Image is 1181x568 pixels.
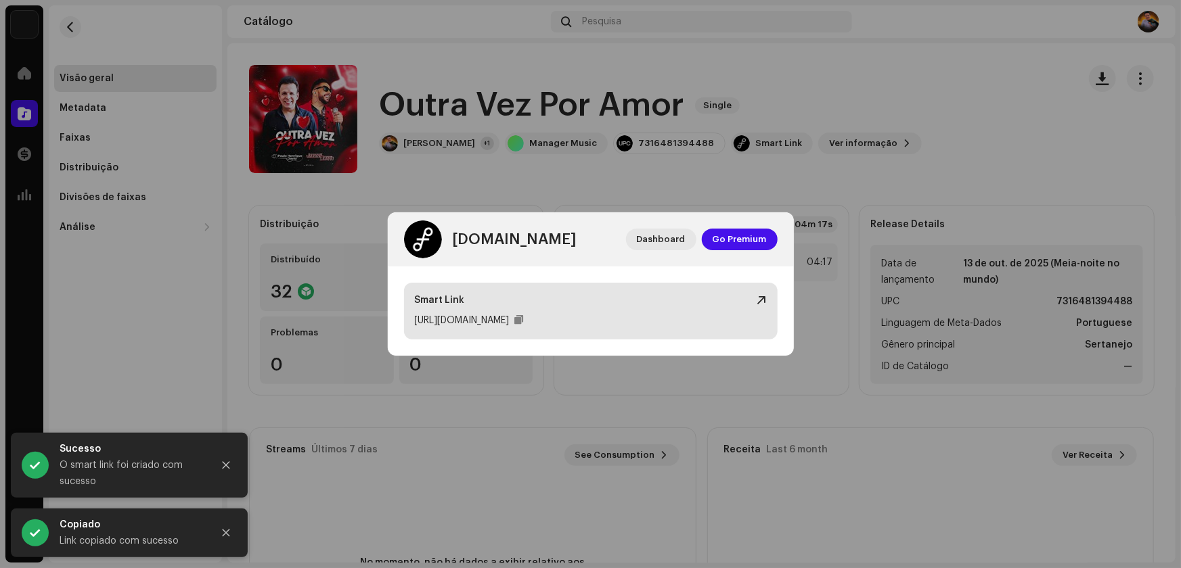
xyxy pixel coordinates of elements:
[60,457,202,490] div: O smart link foi criado com sucesso
[637,226,686,253] span: Dashboard
[60,517,202,533] div: Copiado
[60,533,202,549] div: Link copiado com sucesso
[713,226,767,253] span: Go Premium
[213,452,240,479] button: Close
[453,231,577,247] div: [DOMAIN_NAME]
[213,519,240,546] button: Close
[60,441,202,457] div: Sucesso
[702,229,778,250] button: Go Premium
[626,229,696,250] button: Dashboard
[415,312,510,329] div: [URL][DOMAIN_NAME]
[415,293,465,307] div: Smart Link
